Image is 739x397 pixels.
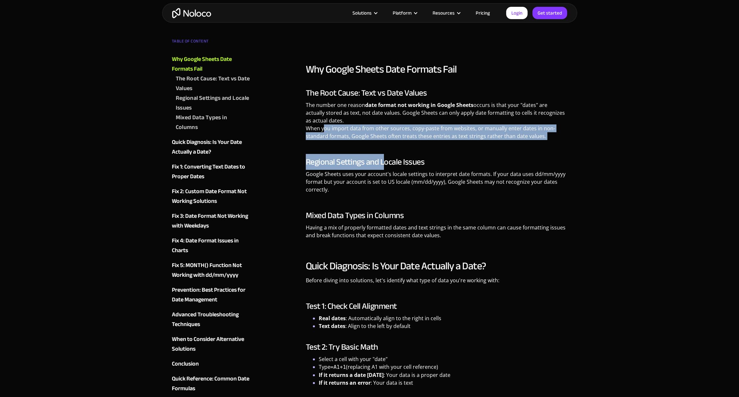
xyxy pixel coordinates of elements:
a: Fix 4: Date Format Issues in Charts [172,236,250,255]
h3: Test 2: Try Basic Math [306,342,567,352]
div: TABLE OF CONTENT [172,36,250,49]
li: Select a cell with your "date" [319,355,567,363]
p: Before diving into solutions, let's identify what type of data you're working with: [306,276,567,289]
strong: Text dates [319,322,345,330]
a: Why Google Sheets Date Formats Fail [172,54,250,74]
strong: If it returns a date [DATE] [319,371,384,379]
code: =A1+1 [330,364,346,370]
h2: Quick Diagnosis: Is Your Date Actually a Date? [306,260,567,273]
strong: date format not working in Google Sheets [365,101,473,109]
li: : Your data is a proper date [319,371,567,379]
a: When to Consider Alternative Solutions [172,334,250,354]
div: Resources [424,9,468,17]
a: Fix 3: Date Format Not Working with Weekdays [172,211,250,231]
h3: Mixed Data Types in Columns [306,211,567,220]
div: Solutions [344,9,385,17]
a: Fix 2: Custom Date Format Not Working Solutions [172,187,250,206]
h2: Why Google Sheets Date Formats Fail [306,63,567,76]
div: Resources [433,9,455,17]
li: : Your data is text [319,379,567,387]
div: Platform [393,9,411,17]
div: Solutions [352,9,372,17]
a: Prevention: Best Practices for Date Management [172,285,250,305]
a: Fix 5: MONTH() Function Not Working with dd/mm/yyyy [172,261,250,280]
strong: Real dates [319,315,346,322]
strong: If it returns an error [319,379,371,386]
a: Login [506,7,528,19]
a: Get started [532,7,567,19]
a: Fix 1: Converting Text Dates to Proper Dates [172,162,250,181]
a: Advanced Troubleshooting Techniques [172,310,250,329]
a: Conclusion [172,359,250,369]
a: The Root Cause: Text vs Date Values [176,74,250,93]
h3: The Root Cause: Text vs Date Values [306,88,567,98]
li: Type (replacing A1 with your cell reference) [319,363,567,371]
a: Pricing [468,9,498,17]
div: Platform [385,9,424,17]
a: Mixed Data Types in Columns [176,113,250,132]
h3: Test 1: Check Cell Alignment [306,301,567,311]
a: Quick Reference: Common Date Formulas [172,374,250,393]
p: Google Sheets uses your account's locale settings to interpret date formats. If your data uses dd... [306,170,567,198]
a: Regional Settings and Locale Issues [176,93,250,113]
a: Quick Diagnosis: Is Your Date Actually a Date? [172,137,250,157]
p: Having a mix of properly formatted dates and text strings in the same column can cause formatting... [306,224,567,244]
li: : Align to the left by default [319,322,567,330]
h3: Regional Settings and Locale Issues [306,157,567,167]
li: : Automatically align to the right in cells [319,314,567,322]
div: Conclusion [172,359,199,369]
a: home [172,8,211,18]
p: The number one reason occurs is that your "dates" are actually stored as text, not date values. G... [306,101,567,145]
